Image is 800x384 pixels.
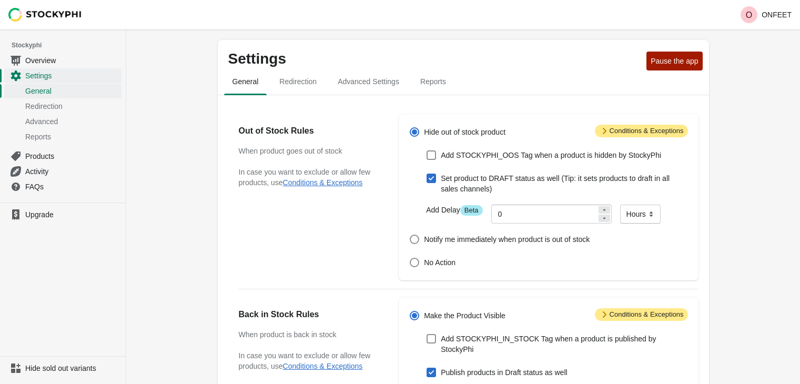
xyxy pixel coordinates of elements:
a: Upgrade [4,207,121,222]
p: In case you want to exclude or allow few products, use [239,350,378,371]
h3: When product goes out of stock [239,146,378,156]
p: In case you want to exclude or allow few products, use [239,167,378,188]
button: Avatar with initials OONFEET [736,4,796,25]
span: Notify me immediately when product is out of stock [424,234,590,245]
button: Advanced settings [327,68,410,95]
span: Reports [412,72,454,91]
span: Hide sold out variants [25,363,119,373]
span: General [224,72,267,91]
button: Pause the app [646,52,702,70]
span: Reports [25,132,119,142]
span: Conditions & Exceptions [595,308,688,321]
a: Reports [4,129,121,144]
h2: Back in Stock Rules [239,308,378,321]
button: reports [410,68,457,95]
span: Settings [25,70,119,81]
text: O [746,11,752,19]
span: Overview [25,55,119,66]
h3: When product is back in stock [239,329,378,340]
a: Advanced [4,114,121,129]
span: Upgrade [25,209,119,220]
span: Pause the app [651,57,698,65]
span: No Action [424,257,455,268]
span: Advanced Settings [329,72,408,91]
button: redirection [269,68,327,95]
span: Products [25,151,119,161]
span: Publish products in Draft status as well [441,367,567,378]
span: Add STOCKYPHI_OOS Tag when a product is hidden by StockyPhi [441,150,661,160]
span: Set product to DRAFT status as well (Tip: it sets products to draft in all sales channels) [441,173,687,194]
a: Activity [4,164,121,179]
span: Stockyphi [12,40,126,50]
a: Redirection [4,98,121,114]
a: Products [4,148,121,164]
h2: Out of Stock Rules [239,125,378,137]
span: General [25,86,119,96]
a: FAQs [4,179,121,194]
span: FAQs [25,181,119,192]
a: Settings [4,68,121,83]
span: Redirection [271,72,325,91]
span: Activity [25,166,119,177]
img: Stockyphi [8,8,82,22]
span: Advanced [25,116,119,127]
button: general [222,68,269,95]
span: Avatar with initials O [741,6,757,23]
span: Redirection [25,101,119,112]
p: Settings [228,50,643,67]
p: ONFEET [762,11,792,19]
button: Conditions & Exceptions [283,178,363,187]
a: General [4,83,121,98]
span: Add STOCKYPHI_IN_STOCK Tag when a product is published by StockyPhi [441,334,687,355]
a: Hide sold out variants [4,361,121,376]
button: Conditions & Exceptions [283,362,363,370]
a: Overview [4,53,121,68]
span: Conditions & Exceptions [595,125,688,137]
label: Add Delay [426,205,482,216]
span: Hide out of stock product [424,127,505,137]
span: Beta [460,205,483,216]
span: Make the Product Visible [424,310,505,321]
